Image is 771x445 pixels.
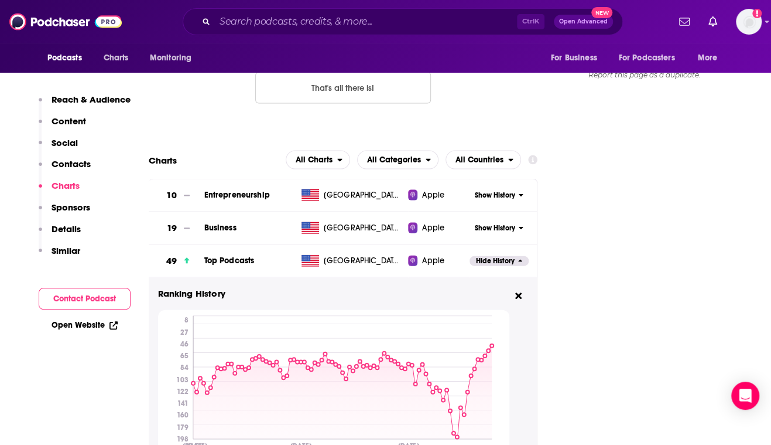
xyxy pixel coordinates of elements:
button: Show profile menu [736,9,762,35]
button: Sponsors [39,202,90,223]
p: Similar [52,245,80,256]
a: Show notifications dropdown [674,12,694,32]
h3: 10 [166,189,177,202]
button: open menu [142,47,207,69]
button: Show History [470,223,528,233]
span: United States [324,189,400,201]
h3: 19 [167,222,177,235]
svg: Add a profile image [752,9,762,18]
input: Search podcasts, credits, & more... [215,12,517,31]
a: [GEOGRAPHIC_DATA] [297,255,408,267]
button: open menu [286,151,350,169]
div: Search podcasts, credits, & more... [183,8,623,35]
span: All Categories [367,156,421,164]
span: Apple [422,189,444,201]
tspan: 179 [176,423,188,432]
button: Content [39,116,86,137]
button: Social [39,137,78,159]
a: Apple [408,255,470,267]
p: Charts [52,180,80,191]
span: Podcasts [47,50,82,66]
p: Social [52,137,78,148]
span: Open Advanced [559,19,608,25]
button: Nothing here. [255,72,431,104]
button: Details [39,223,81,245]
span: Logged in as evankrask [736,9,762,35]
span: Apple [422,255,444,267]
a: Apple [408,189,470,201]
button: open menu [39,47,97,69]
p: Sponsors [52,202,90,213]
a: Apple [408,222,470,234]
tspan: 160 [176,411,188,419]
span: All Countries [455,156,503,164]
span: Apple [422,222,444,234]
a: [GEOGRAPHIC_DATA] [297,222,408,234]
h3: 49 [166,254,177,268]
a: Open Website [52,320,118,330]
h2: Platforms [286,151,350,169]
span: United States [324,222,400,234]
p: Content [52,116,86,127]
img: User Profile [736,9,762,35]
button: open menu [689,47,732,69]
a: Show notifications dropdown [704,12,722,32]
span: Ctrl K [517,14,544,29]
a: Business [204,223,236,233]
h2: Charts [149,155,177,166]
span: For Business [551,50,597,66]
button: Similar [39,245,80,267]
tspan: 141 [177,399,188,407]
div: Report this page as a duplicate. [557,70,732,80]
a: [GEOGRAPHIC_DATA] [297,189,408,201]
span: All Charts [296,156,333,164]
button: open menu [611,47,692,69]
button: Charts [39,180,80,202]
button: open menu [357,151,438,169]
h2: Categories [357,151,438,169]
span: For Podcasters [619,50,675,66]
tspan: 27 [180,328,188,336]
span: Show History [475,191,515,201]
span: Hide History [476,256,515,266]
button: Open AdvancedNew [554,15,613,29]
p: Reach & Audience [52,94,131,105]
a: Entrepreneurship [204,190,269,200]
button: Contact Podcast [39,288,131,310]
button: open menu [446,151,521,169]
p: Contacts [52,158,91,169]
span: Show History [475,223,515,233]
tspan: 84 [180,364,188,372]
span: Charts [104,50,129,66]
a: Charts [96,47,136,69]
span: Monitoring [150,50,191,66]
tspan: 198 [176,435,188,443]
tspan: 122 [176,388,188,396]
a: 10 [149,179,204,212]
tspan: 8 [184,316,188,324]
button: Hide History [470,256,528,266]
div: Open Intercom Messenger [731,382,759,410]
button: Show History [470,191,528,201]
button: Contacts [39,158,91,180]
span: United States [324,255,400,267]
p: Details [52,223,81,235]
tspan: 46 [180,340,188,348]
button: Reach & Audience [39,94,131,116]
a: 49 [149,245,204,277]
button: open menu [543,47,612,69]
h2: Countries [446,151,521,169]
h3: Ranking History [158,287,509,301]
img: Podchaser - Follow, Share and Rate Podcasts [9,11,122,33]
span: More [697,50,717,66]
tspan: 103 [176,375,188,383]
a: Top Podcasts [204,256,254,266]
a: 19 [149,212,204,244]
span: New [591,7,612,18]
tspan: 65 [180,352,188,360]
